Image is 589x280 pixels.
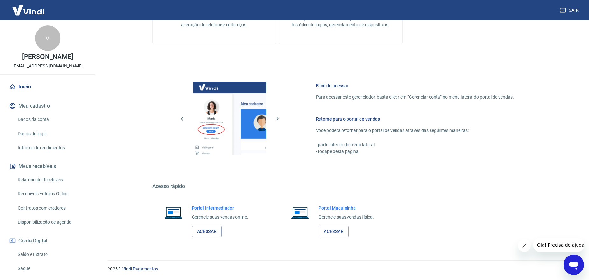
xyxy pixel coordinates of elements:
[15,262,88,275] a: Saque
[22,53,73,60] p: [PERSON_NAME]
[192,205,249,211] h6: Portal Intermediador
[8,99,88,113] button: Meu cadastro
[289,15,392,28] p: Alteração de senha, autenticação em duas etapas, histórico de logins, gerenciamento de dispositivos.
[4,4,53,10] span: Olá! Precisa de ajuda?
[152,183,529,190] h5: Acesso rápido
[8,0,49,20] img: Vindi
[319,214,374,220] p: Gerencie suas vendas física.
[319,205,374,211] h6: Portal Maquininha
[193,82,266,155] img: Imagem da dashboard mostrando o botão de gerenciar conta na sidebar no lado esquerdo
[316,127,514,134] p: Você poderá retornar para o portal de vendas através das seguintes maneiras:
[15,216,88,229] a: Disponibilização de agenda
[316,82,514,89] h6: Fácil de acessar
[15,173,88,186] a: Relatório de Recebíveis
[122,266,158,271] a: Vindi Pagamentos
[15,113,88,126] a: Dados da conta
[287,205,313,220] img: Imagem de um notebook aberto
[533,238,584,252] iframe: Mensagem da empresa
[35,25,60,51] div: V
[160,205,187,220] img: Imagem de um notebook aberto
[8,234,88,248] button: Conta Digital
[12,63,83,69] p: [EMAIL_ADDRESS][DOMAIN_NAME]
[15,202,88,215] a: Contratos com credores
[192,226,222,237] a: Acessar
[316,148,514,155] p: - rodapé desta página
[15,187,88,200] a: Recebíveis Futuros Online
[15,248,88,261] a: Saldo e Extrato
[108,266,574,272] p: 2025 ©
[518,239,531,252] iframe: Fechar mensagem
[316,142,514,148] p: - parte inferior do menu lateral
[558,4,581,16] button: Sair
[8,80,88,94] a: Início
[15,127,88,140] a: Dados de login
[163,15,266,28] p: Gestão de dados cadastrais, envio de documentos, alteração de telefone e endereços.
[316,116,514,122] h6: Retorne para o portal de vendas
[564,255,584,275] iframe: Botão para abrir a janela de mensagens
[8,159,88,173] button: Meus recebíveis
[15,141,88,154] a: Informe de rendimentos
[316,94,514,101] p: Para acessar este gerenciador, basta clicar em “Gerenciar conta” no menu lateral do portal de ven...
[319,226,349,237] a: Acessar
[192,214,249,220] p: Gerencie suas vendas online.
